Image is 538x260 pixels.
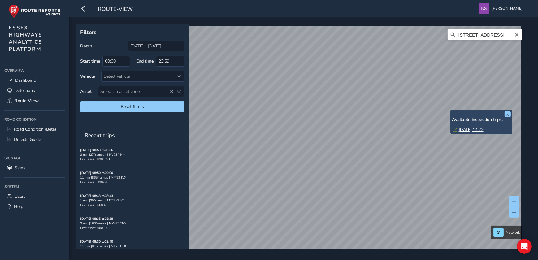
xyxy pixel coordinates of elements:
span: First asset: 8901091 [80,157,110,162]
span: Select an asset code [98,86,174,97]
p: Filters [80,28,184,36]
a: Signs [4,163,65,173]
a: Road Condition (Beta) [4,124,65,134]
span: Dashboard [15,77,36,83]
span: Route View [15,98,39,104]
span: Defects Guide [14,136,41,142]
a: Detections [4,85,65,96]
span: First asset: 3907205 [80,180,110,184]
strong: [DATE] 08:53 to 08:56 [80,148,113,152]
div: Select an asset code [174,86,184,97]
span: Road Condition (Beta) [14,126,56,132]
span: Detections [15,88,35,93]
button: Reset filters [80,101,184,112]
div: 3 min | 166 frames | MW73 YNY [80,221,184,226]
div: 11 min | 815 frames | MT25 GUC [80,244,184,249]
strong: [DATE] 08:30 to 08:40 [80,239,113,244]
img: diamond-layout [479,3,489,14]
span: First asset: 6600953 [80,203,110,207]
div: Overview [4,66,65,75]
a: Route View [4,96,65,106]
span: Signs [15,165,25,171]
div: Road Condition [4,115,65,124]
a: Help [4,201,65,212]
div: 3 min | 27 frames | MW73 YNM [80,152,184,157]
a: [DATE] 14:22 [459,127,484,132]
span: First asset: 6601992 [80,226,110,230]
a: Dashboard [4,75,65,85]
input: Search [448,29,522,40]
span: Users [15,193,26,199]
strong: [DATE] 08:50 to 09:00 [80,171,113,175]
div: 11 min | 865 frames | MM23 KJX [80,175,184,180]
strong: [DATE] 08:43 to 08:43 [80,193,113,198]
label: Vehicle [80,73,95,79]
button: x [505,111,511,117]
label: Start time [80,58,100,64]
canvas: Map [78,26,521,256]
label: Asset [80,89,92,94]
a: Defects Guide [4,134,65,145]
img: rr logo [9,4,60,18]
div: System [4,182,65,191]
div: 1 min | 30 frames | MT25 GUC [80,198,184,203]
h6: Available inspection trips: [452,117,511,123]
div: Select vehicle [102,71,174,81]
span: First asset: 6602005 [80,249,110,253]
span: Help [14,204,23,210]
span: route-view [98,5,133,14]
div: Signage [4,154,65,163]
span: Reset filters [85,104,180,110]
a: Users [4,191,65,201]
div: Open Intercom Messenger [517,239,532,254]
span: [PERSON_NAME] [492,3,523,14]
label: End time [136,58,154,64]
span: Network [506,230,520,235]
span: Recent trips [80,127,119,143]
label: Dates [80,43,92,49]
button: [PERSON_NAME] [479,3,525,14]
strong: [DATE] 08:35 to 08:38 [80,216,113,221]
button: Clear [514,31,519,37]
span: ESSEX HIGHWAYS ANALYTICS PLATFORM [9,24,42,53]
